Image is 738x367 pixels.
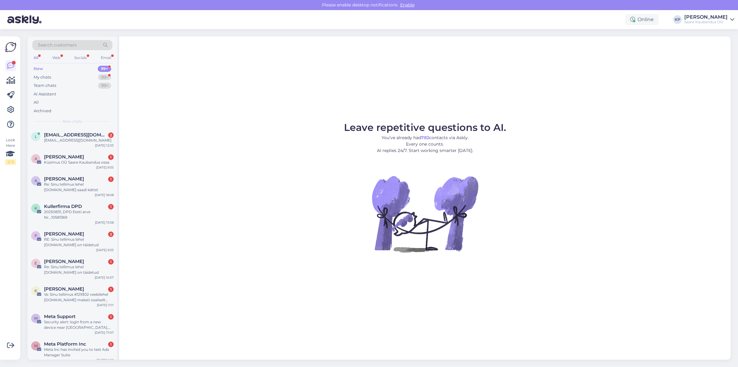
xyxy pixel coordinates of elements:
div: 2 [108,232,114,237]
div: Web [51,54,62,62]
span: Kerli Koval [44,286,84,292]
div: New [34,66,43,72]
div: [DATE] 10:57 [95,275,114,280]
div: [DATE] 0:12 [97,358,114,362]
div: Security alert: login from a new device near [GEOGRAPHIC_DATA], [GEOGRAPHIC_DATA] [44,319,114,330]
span: loore99@gmail.com [44,132,108,138]
p: You’ve already had contacts via Askly. Every one counts. AI replies 24/7. Start working smarter [... [344,135,506,154]
a: [PERSON_NAME]Saare Kaubandus OÜ [684,15,734,24]
div: [DATE] 9:33 [96,248,114,252]
span: A [35,156,37,161]
span: E [35,261,37,265]
div: [DATE] 12:33 [95,143,114,148]
span: M [34,343,38,348]
span: Elita Buht [44,259,84,264]
span: K [35,206,37,210]
span: Leave repetitive questions to AI. [344,121,506,133]
img: No Chat active [370,159,480,269]
span: Kullerfirma DPD [44,204,82,209]
div: KP [673,15,682,24]
div: Vs: Sinu tellimus #129302 veebilehel [DOMAIN_NAME] maksti osaliselt tagasi [44,292,114,303]
div: [DATE] 15:58 [95,220,114,225]
div: [DATE] 17:07 [95,330,114,335]
div: RE: Sinu tellimus lehel [DOMAIN_NAME] on täidetud [44,237,114,248]
div: 1 [108,176,114,182]
div: 99+ [98,83,111,89]
div: Email [100,54,112,62]
div: 1 [108,259,114,265]
div: All [34,99,39,106]
div: Look Here [5,137,16,165]
div: 1 [108,314,114,320]
div: [DATE] 11:11 [97,303,114,307]
div: 1 [108,342,114,347]
span: P [35,233,37,238]
span: Meta Support [44,314,75,319]
span: Polina Riis [44,231,84,237]
span: Meta Platform Inc [44,341,86,347]
div: Archived [34,108,51,114]
span: Search customers [38,42,77,48]
div: Re: Sinu tellimus lehel [DOMAIN_NAME] saadi kätte! [44,182,114,193]
span: M [34,316,38,321]
span: Enable [398,2,416,8]
div: Küsimus OÜ Saare Kaubandus osas [44,160,114,165]
div: Meta lnc has invited you to test Ads Manager Suite [44,347,114,358]
span: aino ollerma [44,176,84,182]
div: 2 / 3 [5,159,16,165]
div: 1 [108,204,114,209]
span: New chats [63,119,82,124]
div: [DATE] 16:08 [95,193,114,197]
img: Askly Logo [5,41,16,53]
div: 99+ [98,74,111,80]
div: Online [625,14,659,25]
div: Team chats [34,83,56,89]
div: All [32,54,39,62]
div: 20250831_DPD Eesti arve Nr._10581369 [44,209,114,220]
span: Alari Ruut [44,154,84,160]
div: 2 [108,132,114,138]
span: l [35,134,37,139]
div: [DATE] 9:35 [96,165,114,170]
div: [EMAIL_ADDRESS][DOMAIN_NAME] [44,138,114,143]
div: My chats [34,74,51,80]
div: Socials [73,54,88,62]
div: 1 [108,287,114,292]
div: Re: Sinu tellimus lehel [DOMAIN_NAME] on täidetud [44,264,114,275]
div: Saare Kaubandus OÜ [684,20,728,24]
div: 1 [108,154,114,160]
span: K [35,288,37,293]
span: a [35,178,37,183]
div: 99+ [98,66,111,72]
div: AI Assistant [34,91,56,97]
b: 782 [421,135,429,140]
div: [PERSON_NAME] [684,15,728,20]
